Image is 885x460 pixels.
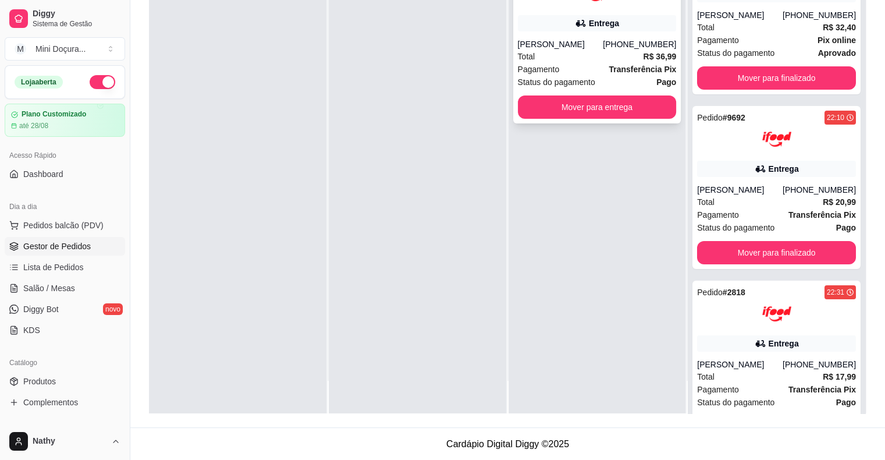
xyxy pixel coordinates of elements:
a: Lista de Pedidos [5,258,125,277]
div: [PHONE_NUMBER] [603,38,676,50]
strong: Pago [656,77,676,87]
button: Mover para finalizado [697,66,856,90]
strong: Pago [836,398,856,407]
strong: Pix online [818,36,856,45]
strong: Transferência Pix [609,65,676,74]
strong: Transferência Pix [788,385,856,394]
span: Salão / Mesas [23,282,75,294]
span: KDS [23,324,40,336]
article: Plano Customizado [22,110,86,119]
div: [PERSON_NAME] [697,9,783,21]
img: ifood [762,125,791,154]
a: KDS [5,321,125,339]
a: Diggy Botnovo [5,300,125,319]
a: Complementos [5,393,125,412]
div: 22:31 [827,288,844,297]
div: Entrega [589,17,619,29]
strong: R$ 17,99 [823,372,856,381]
span: Total [697,370,715,383]
button: Alterar Status [90,75,115,89]
div: Mini Doçura ... [35,43,86,55]
a: Plano Customizadoaté 28/08 [5,104,125,137]
button: Pedidos balcão (PDV) [5,216,125,235]
img: ifood [762,299,791,328]
strong: Transferência Pix [788,210,856,220]
span: Total [518,50,535,63]
strong: aprovado [818,48,856,58]
span: Complementos [23,397,78,408]
strong: Pago [836,223,856,232]
strong: R$ 36,99 [643,52,676,61]
div: Catálogo [5,353,125,372]
strong: # 2818 [723,288,745,297]
span: Pedido [697,288,723,297]
div: Entrega [769,338,799,349]
strong: # 9692 [723,113,745,122]
span: Pagamento [518,63,560,76]
div: [PERSON_NAME] [697,184,783,196]
div: [PHONE_NUMBER] [783,9,856,21]
div: [PHONE_NUMBER] [783,184,856,196]
div: Dia a dia [5,197,125,216]
span: Total [697,196,715,208]
div: [PERSON_NAME] [697,359,783,370]
span: Pedido [697,113,723,122]
a: DiggySistema de Gestão [5,5,125,33]
span: Nathy [33,436,106,447]
span: Status do pagamento [697,396,774,409]
div: 22:10 [827,113,844,122]
span: Gestor de Pedidos [23,240,91,252]
button: Mover para finalizado [697,241,856,264]
article: até 28/08 [19,121,48,130]
div: [PERSON_NAME] [518,38,603,50]
span: Lista de Pedidos [23,261,84,273]
span: M [15,43,26,55]
strong: R$ 20,99 [823,197,856,207]
span: Sistema de Gestão [33,19,120,29]
span: Total [697,21,715,34]
a: Dashboard [5,165,125,183]
span: Pagamento [697,208,739,221]
span: Produtos [23,376,56,387]
strong: R$ 32,40 [823,23,856,32]
a: Salão / Mesas [5,279,125,298]
span: Status do pagamento [697,221,774,234]
span: Pagamento [697,383,739,396]
div: [PHONE_NUMBER] [783,359,856,370]
span: Dashboard [23,168,63,180]
button: Nathy [5,427,125,455]
div: Loja aberta [15,76,63,89]
span: Pedidos balcão (PDV) [23,220,104,231]
span: Status do pagamento [697,47,774,59]
span: Diggy [33,9,120,19]
div: Acesso Rápido [5,146,125,165]
button: Mover para entrega [518,95,677,119]
span: Diggy Bot [23,303,59,315]
span: Status do pagamento [518,76,595,89]
a: Produtos [5,372,125,391]
span: Pagamento [697,34,739,47]
a: Gestor de Pedidos [5,237,125,256]
button: Select a team [5,37,125,61]
div: Entrega [769,163,799,175]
